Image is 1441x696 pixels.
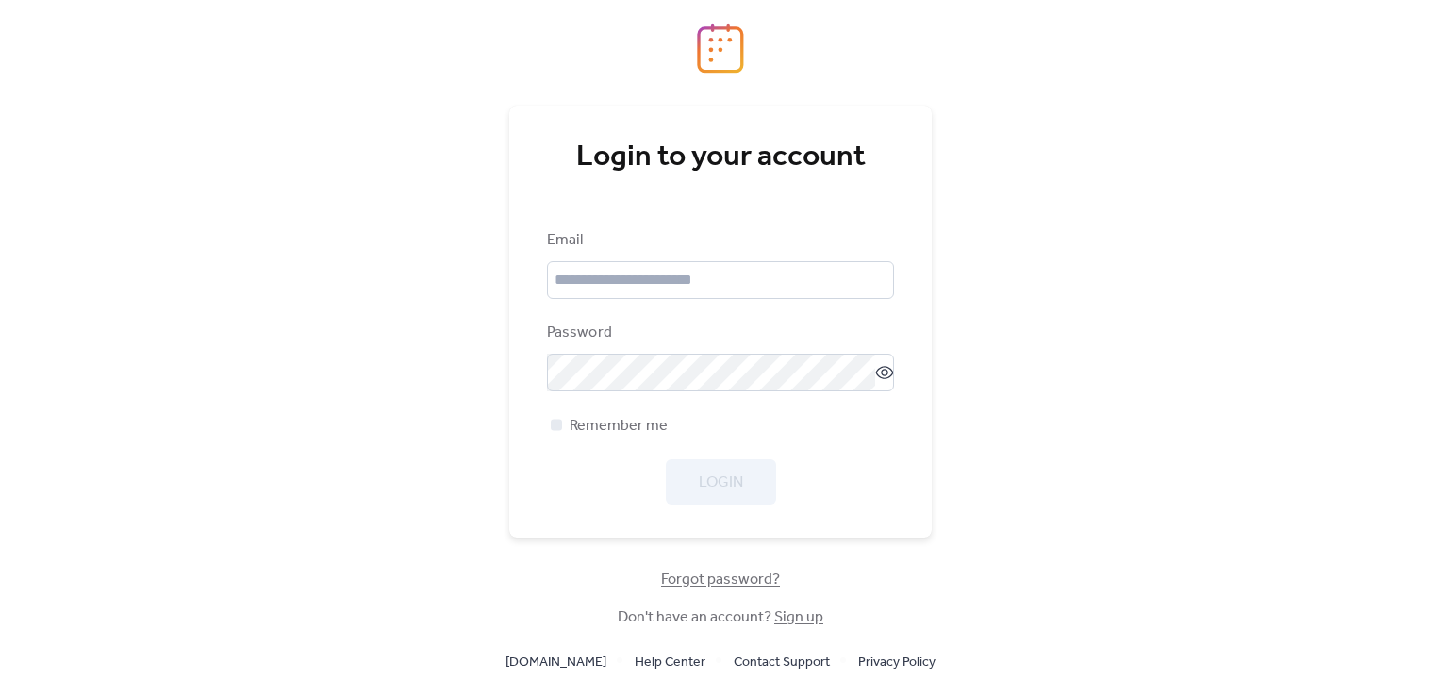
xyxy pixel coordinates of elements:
span: [DOMAIN_NAME] [505,652,606,674]
span: Contact Support [734,652,830,674]
a: Forgot password? [661,574,780,585]
img: logo [697,23,744,74]
a: Sign up [774,603,823,632]
a: Privacy Policy [858,650,936,673]
a: Help Center [635,650,705,673]
a: [DOMAIN_NAME] [505,650,606,673]
span: Privacy Policy [858,652,936,674]
div: Email [547,229,890,252]
span: Remember me [570,415,668,438]
div: Login to your account [547,139,894,176]
span: Don't have an account? [618,606,823,629]
div: Password [547,322,890,344]
span: Forgot password? [661,569,780,591]
span: Help Center [635,652,705,674]
a: Contact Support [734,650,830,673]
